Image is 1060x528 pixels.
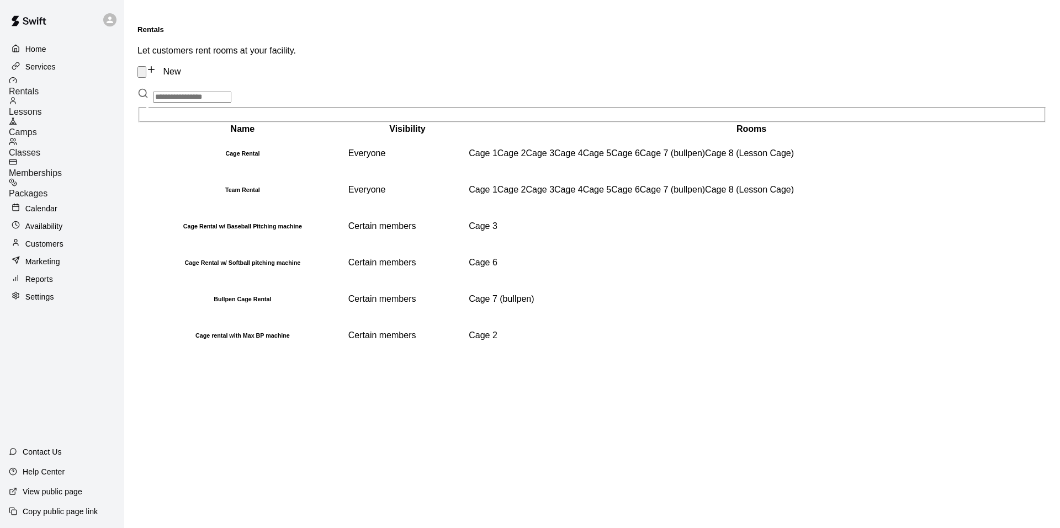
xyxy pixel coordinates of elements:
[348,185,467,195] div: This service is visible to all of your customers
[348,294,467,304] div: This service is visible to only customers with certain memberships. Check the service pricing for...
[526,148,554,158] span: Cage 3
[23,486,82,497] p: View public page
[25,256,60,267] p: Marketing
[348,330,467,340] div: This service is visible to only customers with certain memberships. Check the service pricing for...
[9,178,124,199] a: Packages
[139,332,346,339] h6: Cage rental with Max BP machine
[640,148,705,158] span: Cage 7 (bullpen)
[9,87,39,96] span: Rentals
[348,258,467,268] div: This service is visible to only customers with certain memberships. Check the service pricing for...
[9,107,42,116] span: Lessons
[554,148,583,158] span: Cage 4
[137,25,1047,34] h5: Rentals
[25,44,46,55] p: Home
[9,253,115,270] a: Marketing
[497,185,526,194] span: Cage 2
[348,221,467,231] div: This service is visible to only customers with certain memberships. Check the service pricing for...
[25,291,54,302] p: Settings
[23,506,98,517] p: Copy public page link
[146,67,181,76] a: New
[139,186,346,193] h6: Team Rental
[9,200,115,217] a: Calendar
[9,158,124,178] a: Memberships
[139,259,346,266] h6: Cage Rental w/ Softball pitching machine
[526,185,554,194] span: Cage 3
[736,124,766,134] b: Rooms
[9,137,124,158] a: Classes
[348,185,386,194] span: Everyone
[9,76,124,97] a: Rentals
[139,150,346,157] h6: Cage Rental
[9,289,115,305] a: Settings
[137,66,146,78] button: Rental settings
[583,148,612,158] span: Cage 5
[9,236,115,252] a: Customers
[23,466,65,477] p: Help Center
[611,185,640,194] span: Cage 6
[25,61,56,72] p: Services
[348,148,386,158] span: Everyone
[9,117,124,137] a: Camps
[348,258,416,267] span: Certain members
[25,238,63,249] p: Customers
[469,148,497,158] span: Cage 1
[469,258,497,267] span: Cage 6
[25,274,53,285] p: Reports
[137,46,1047,56] p: Let customers rent rooms at your facility.
[469,185,497,194] span: Cage 1
[139,223,346,230] h6: Cage Rental w/ Baseball Pitching machine
[497,148,526,158] span: Cage 2
[348,221,416,231] span: Certain members
[640,185,705,194] span: Cage 7 (bullpen)
[9,218,115,234] a: Availability
[469,294,534,303] span: Cage 7 (bullpen)
[9,168,62,178] span: Memberships
[23,446,62,457] p: Contact Us
[9,97,124,117] a: Lessons
[705,185,794,194] span: Cage 8 (Lesson Cage)
[583,185,612,194] span: Cage 5
[25,203,57,214] p: Calendar
[25,221,63,232] p: Availability
[9,189,47,198] span: Packages
[9,148,40,157] span: Classes
[348,148,467,158] div: This service is visible to all of your customers
[348,330,416,340] span: Certain members
[9,271,115,287] a: Reports
[554,185,583,194] span: Cage 4
[139,296,346,302] h6: Bullpen Cage Rental
[137,122,1047,354] table: simple table
[469,221,497,231] span: Cage 3
[469,330,497,340] span: Cage 2
[9,127,37,137] span: Camps
[611,148,640,158] span: Cage 6
[9,41,115,57] a: Home
[705,148,794,158] span: Cage 8 (Lesson Cage)
[231,124,255,134] b: Name
[389,124,426,134] b: Visibility
[348,294,416,303] span: Certain members
[9,58,115,75] a: Services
